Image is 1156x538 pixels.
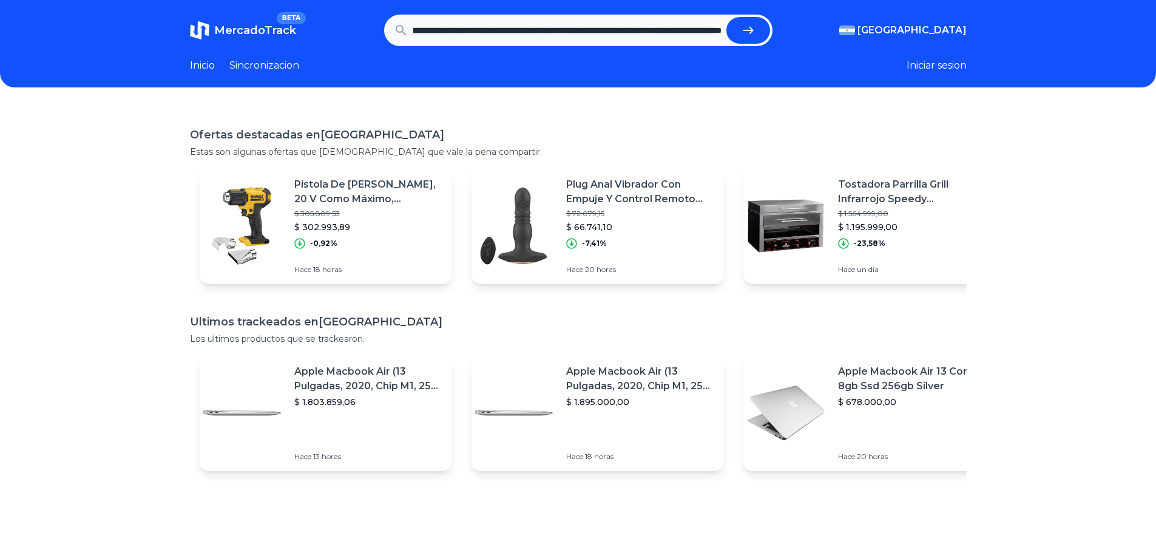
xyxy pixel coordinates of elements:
[838,209,986,219] p: $ 1.564.999,00
[190,21,296,40] a: MercadoTrackBETA
[294,221,442,233] p: $ 302.993,89
[190,313,967,330] h1: Ultimos trackeados en [GEOGRAPHIC_DATA]
[200,370,285,455] img: Featured image
[472,183,556,268] img: Featured image
[566,396,714,408] p: $ 1.895.000,00
[310,239,337,248] p: -0,92%
[200,183,285,268] img: Featured image
[566,209,714,219] p: $ 72.079,15
[566,265,714,274] p: Hace 20 horas
[229,58,299,73] a: Sincronizacion
[566,177,714,206] p: Plug Anal Vibrador Con Empuje Y Control Remoto Recargable
[839,23,967,38] button: [GEOGRAPHIC_DATA]
[200,355,452,471] a: Featured imageApple Macbook Air (13 Pulgadas, 2020, Chip M1, 256 Gb De Ssd, 8 Gb De Ram) - Plata$...
[838,177,986,206] p: Tostadora Parrilla Grill Infrarrojo Speedy Mantenedor
[854,239,885,248] p: -23,58%
[743,355,996,471] a: Featured imageApple Macbook Air 13 Core I5 8gb Ssd 256gb Silver$ 678.000,00Hace 20 horas
[907,58,967,73] button: Iniciar sesion
[190,146,967,158] p: Estas son algunas ofertas que [DEMOGRAPHIC_DATA] que vale la pena compartir.
[294,396,442,408] p: $ 1.803.859,06
[838,221,986,233] p: $ 1.195.999,00
[743,183,828,268] img: Featured image
[472,370,556,455] img: Featured image
[200,168,452,284] a: Featured imagePistola De [PERSON_NAME], 20 V Como Máximo, Inalámbrica, Dce5$ 305.809,53$ 302.993,...
[838,396,986,408] p: $ 678.000,00
[838,364,986,393] p: Apple Macbook Air 13 Core I5 8gb Ssd 256gb Silver
[838,265,986,274] p: Hace un día
[472,168,724,284] a: Featured imagePlug Anal Vibrador Con Empuje Y Control Remoto Recargable$ 72.079,15$ 66.741,10-7,4...
[838,452,986,461] p: Hace 20 horas
[566,452,714,461] p: Hace 18 horas
[190,58,215,73] a: Inicio
[294,265,442,274] p: Hace 18 horas
[294,364,442,393] p: Apple Macbook Air (13 Pulgadas, 2020, Chip M1, 256 Gb De Ssd, 8 Gb De Ram) - Plata
[294,177,442,206] p: Pistola De [PERSON_NAME], 20 V Como Máximo, Inalámbrica, Dce5
[277,12,305,24] span: BETA
[839,26,855,35] img: Argentina
[566,221,714,233] p: $ 66.741,10
[190,333,967,345] p: Los ultimos productos que se trackearon.
[294,452,442,461] p: Hace 13 horas
[857,23,967,38] span: [GEOGRAPHIC_DATA]
[294,209,442,219] p: $ 305.809,53
[190,21,209,40] img: MercadoTrack
[566,364,714,393] p: Apple Macbook Air (13 Pulgadas, 2020, Chip M1, 256 Gb De Ssd, 8 Gb De Ram) - Plata
[743,168,996,284] a: Featured imageTostadora Parrilla Grill Infrarrojo Speedy Mantenedor$ 1.564.999,00$ 1.195.999,00-2...
[472,355,724,471] a: Featured imageApple Macbook Air (13 Pulgadas, 2020, Chip M1, 256 Gb De Ssd, 8 Gb De Ram) - Plata$...
[190,126,967,143] h1: Ofertas destacadas en [GEOGRAPHIC_DATA]
[582,239,607,248] p: -7,41%
[743,370,828,455] img: Featured image
[214,24,296,37] span: MercadoTrack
